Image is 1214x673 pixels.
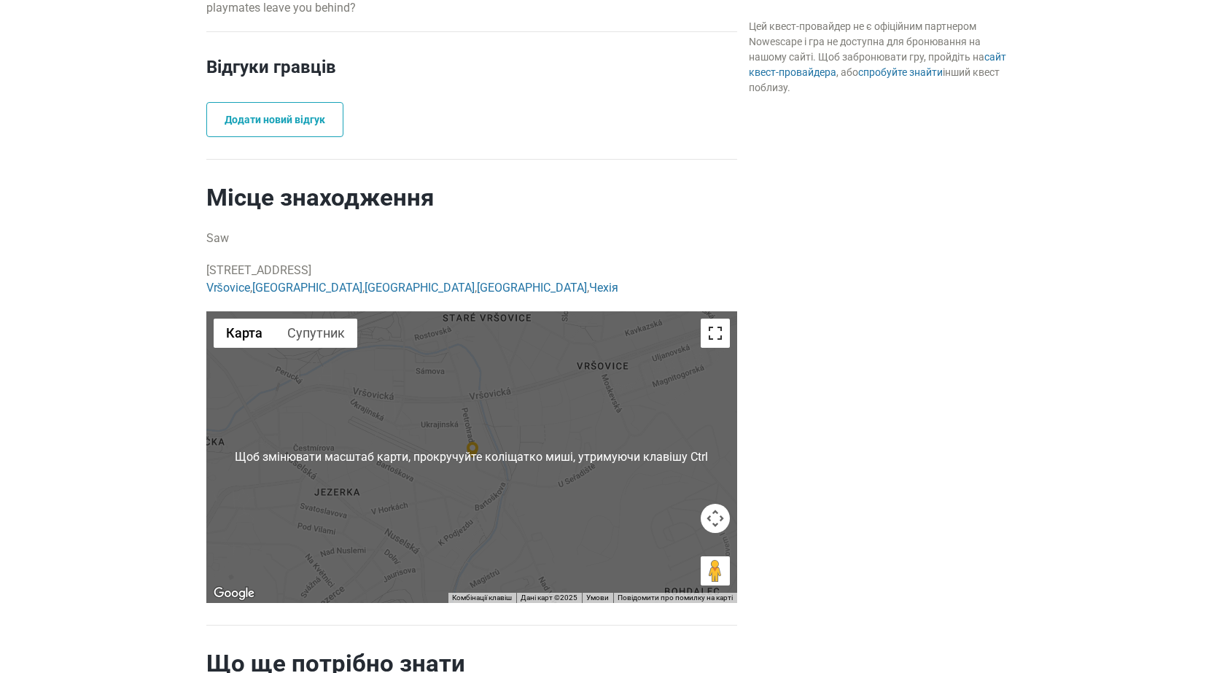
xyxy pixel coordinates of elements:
[206,262,737,297] p: [STREET_ADDRESS] , , , ,
[206,281,250,295] a: Vršovice
[210,584,258,603] a: Відкрити цю область на Картах Google (відкриється нове вікно)
[206,183,737,212] h2: Місце знаходження
[275,319,357,348] button: Показати зображення із супутника
[206,54,737,102] h2: Відгуки гравців
[618,594,733,602] a: Повідомити про помилку на карті
[586,594,609,602] a: Умови
[701,319,730,348] button: Перемкнути повноекранний режим
[252,281,362,295] a: [GEOGRAPHIC_DATA]
[365,281,475,295] a: [GEOGRAPHIC_DATA]
[749,19,1008,96] div: Цей квест-провайдер не є офіційним партнером Nowescape і гра не доступна для бронювання на нашому...
[589,281,618,295] a: Чехія
[210,584,258,603] img: Google
[521,594,577,602] span: Дані карт ©2025
[214,319,275,348] button: Показати карту вулиць
[701,556,730,586] button: Перетягніть чоловічка на карту, щоб відкрити Перегляд вулиць
[477,281,587,295] a: [GEOGRAPHIC_DATA]
[452,593,512,603] button: Комбінації клавіш
[206,230,737,247] p: Saw
[206,102,343,137] a: Додати новий відгук
[858,66,943,78] a: спробуйте знайти
[701,504,730,533] button: Налаштування камери на Картах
